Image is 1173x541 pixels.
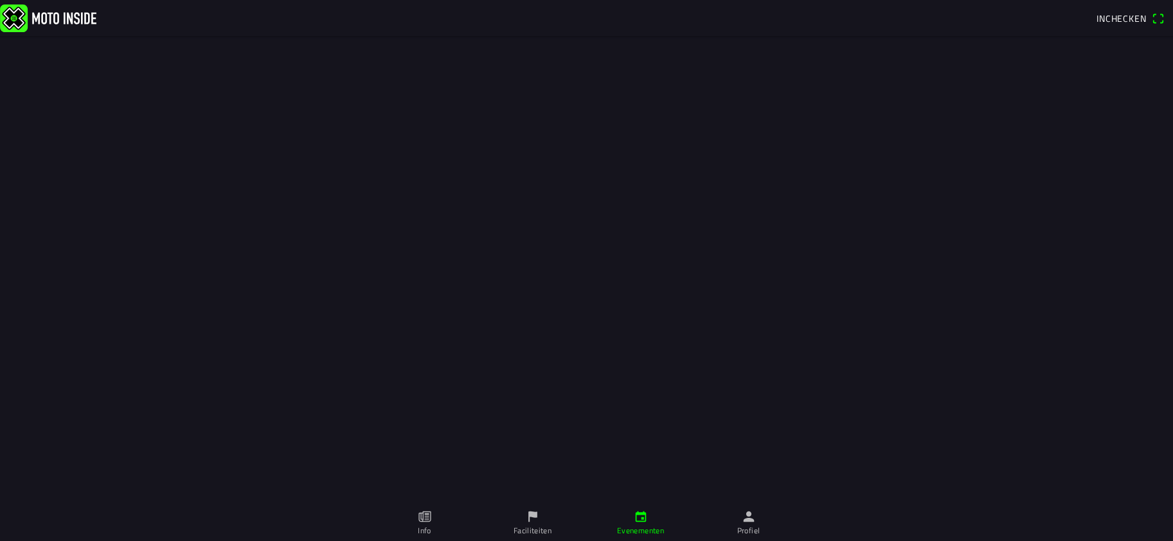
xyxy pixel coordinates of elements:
ion-label: Evenementen [617,525,664,537]
a: Incheckenqr scanner [1090,7,1170,29]
ion-label: Profiel [737,525,760,537]
span: Inchecken [1097,12,1147,25]
ion-icon: calendar [634,510,648,524]
ion-label: Info [418,525,431,537]
ion-icon: flag [526,510,540,524]
ion-label: Faciliteiten [514,525,551,537]
ion-icon: person [742,510,756,524]
ion-icon: paper [418,510,432,524]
